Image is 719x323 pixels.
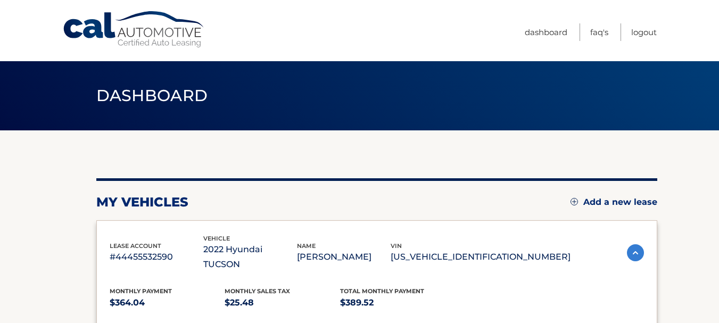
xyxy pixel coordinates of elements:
[340,287,424,295] span: Total Monthly Payment
[525,23,567,41] a: Dashboard
[110,242,161,250] span: lease account
[62,11,206,48] a: Cal Automotive
[590,23,608,41] a: FAQ's
[110,295,225,310] p: $364.04
[631,23,657,41] a: Logout
[96,194,188,210] h2: my vehicles
[96,86,208,105] span: Dashboard
[110,250,203,264] p: #44455532590
[571,198,578,205] img: add.svg
[571,197,657,208] a: Add a new lease
[627,244,644,261] img: accordion-active.svg
[203,242,297,272] p: 2022 Hyundai TUCSON
[340,295,456,310] p: $389.52
[391,242,402,250] span: vin
[225,287,290,295] span: Monthly sales Tax
[297,242,316,250] span: name
[391,250,571,264] p: [US_VEHICLE_IDENTIFICATION_NUMBER]
[297,250,391,264] p: [PERSON_NAME]
[225,295,340,310] p: $25.48
[203,235,230,242] span: vehicle
[110,287,172,295] span: Monthly Payment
